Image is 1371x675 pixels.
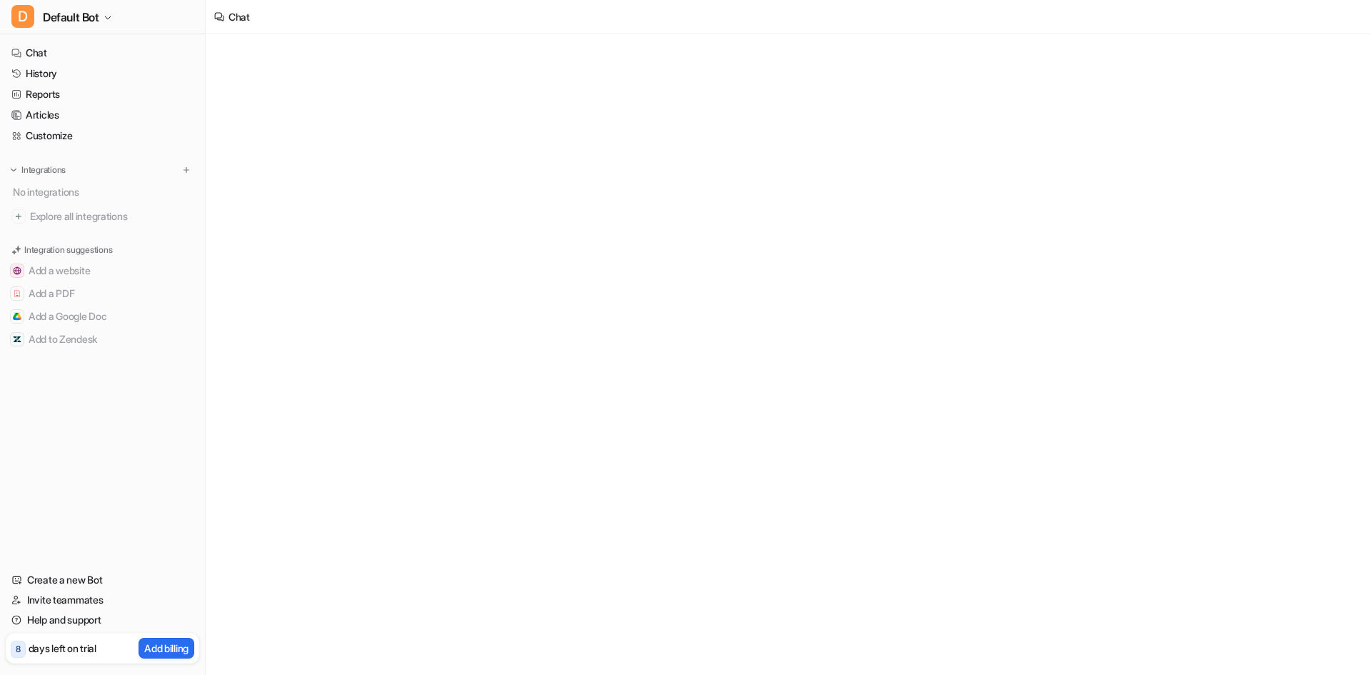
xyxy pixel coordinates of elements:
[6,305,199,328] button: Add a Google DocAdd a Google Doc
[30,205,194,228] span: Explore all integrations
[13,266,21,275] img: Add a website
[6,163,70,177] button: Integrations
[139,638,194,659] button: Add billing
[6,328,199,351] button: Add to ZendeskAdd to Zendesk
[43,7,99,27] span: Default Bot
[6,259,199,282] button: Add a websiteAdd a website
[9,165,19,175] img: expand menu
[6,206,199,226] a: Explore all integrations
[29,641,96,656] p: days left on trial
[16,643,21,656] p: 8
[11,5,34,28] span: D
[13,289,21,298] img: Add a PDF
[13,335,21,344] img: Add to Zendesk
[21,164,66,176] p: Integrations
[6,105,199,125] a: Articles
[6,43,199,63] a: Chat
[6,126,199,146] a: Customize
[6,610,199,630] a: Help and support
[6,282,199,305] button: Add a PDFAdd a PDF
[228,9,250,24] div: Chat
[24,244,112,256] p: Integration suggestions
[9,180,199,204] div: No integrations
[6,570,199,590] a: Create a new Bot
[6,84,199,104] a: Reports
[144,641,189,656] p: Add billing
[13,312,21,321] img: Add a Google Doc
[11,209,26,224] img: explore all integrations
[6,590,199,610] a: Invite teammates
[181,165,191,175] img: menu_add.svg
[6,64,199,84] a: History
